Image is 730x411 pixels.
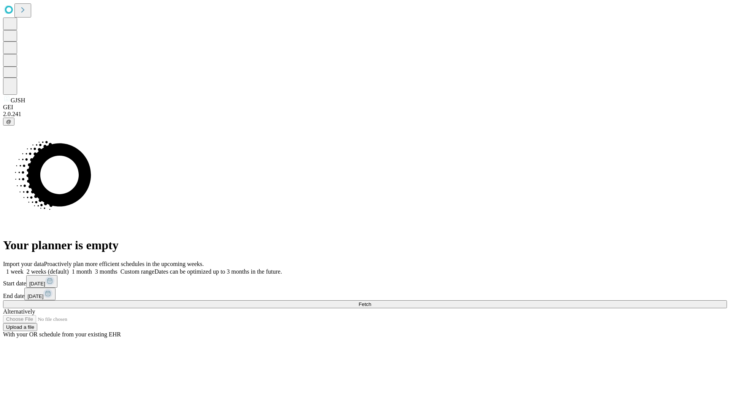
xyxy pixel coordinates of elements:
button: Fetch [3,300,727,308]
div: Start date [3,275,727,288]
span: 2 weeks (default) [27,268,69,275]
span: 1 month [72,268,92,275]
span: [DATE] [27,293,43,299]
button: [DATE] [26,275,57,288]
span: GJSH [11,97,25,104]
span: Fetch [359,301,371,307]
span: [DATE] [29,281,45,287]
span: Alternatively [3,308,35,315]
span: Custom range [121,268,154,275]
span: Proactively plan more efficient schedules in the upcoming weeks. [44,261,204,267]
span: @ [6,119,11,124]
button: [DATE] [24,288,56,300]
div: GEI [3,104,727,111]
span: 3 months [95,268,117,275]
div: 2.0.241 [3,111,727,118]
span: With your OR schedule from your existing EHR [3,331,121,338]
span: 1 week [6,268,24,275]
button: Upload a file [3,323,37,331]
button: @ [3,118,14,126]
div: End date [3,288,727,300]
span: Import your data [3,261,44,267]
span: Dates can be optimized up to 3 months in the future. [154,268,282,275]
h1: Your planner is empty [3,238,727,252]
